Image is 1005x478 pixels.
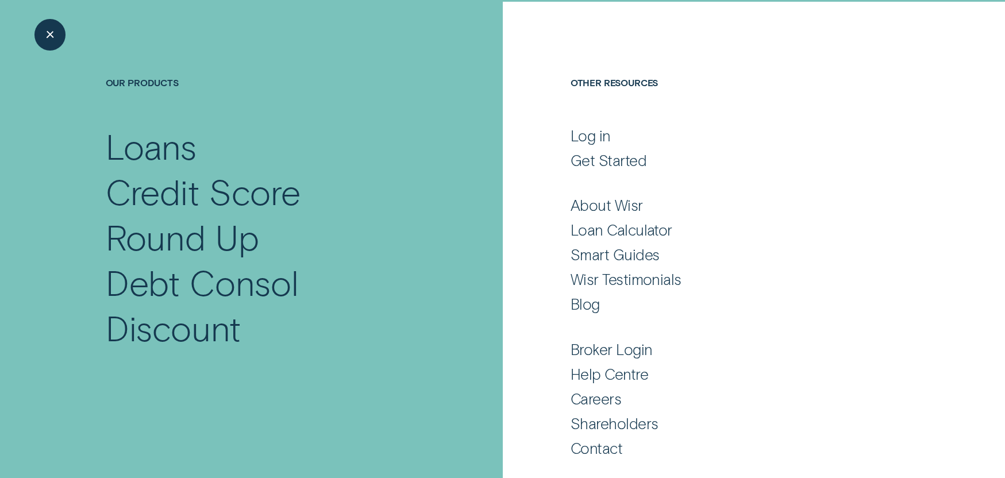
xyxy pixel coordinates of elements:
div: Careers [571,390,621,408]
div: Credit Score [106,169,301,214]
h4: Our Products [106,76,430,124]
a: Help Centre [571,365,899,384]
div: Smart Guides [571,245,660,264]
a: Credit Score [106,169,430,214]
a: Get Started [571,151,899,170]
a: Debt Consol Discount [106,260,430,350]
div: Wisr Testimonials [571,270,681,289]
a: Log in [571,126,899,145]
a: Loans [106,124,430,169]
a: Blog [571,295,899,314]
button: Close Menu [34,19,66,51]
a: Contact [571,439,899,458]
a: Loan Calculator [571,221,899,240]
h4: Other Resources [571,76,899,124]
div: Round Up [106,214,259,260]
a: Careers [571,390,899,408]
a: Round Up [106,214,430,260]
div: About Wisr [571,196,643,215]
a: Smart Guides [571,245,899,264]
div: Broker Login [571,340,653,359]
a: Shareholders [571,414,899,433]
a: Wisr Testimonials [571,270,899,289]
a: Broker Login [571,340,899,359]
div: Loan Calculator [571,221,672,240]
div: Loans [106,124,197,169]
div: Get Started [571,151,646,170]
a: About Wisr [571,196,899,215]
div: Help Centre [571,365,648,384]
div: Log in [571,126,611,145]
div: Contact [571,439,622,458]
div: Shareholders [571,414,659,433]
div: Blog [571,295,600,314]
